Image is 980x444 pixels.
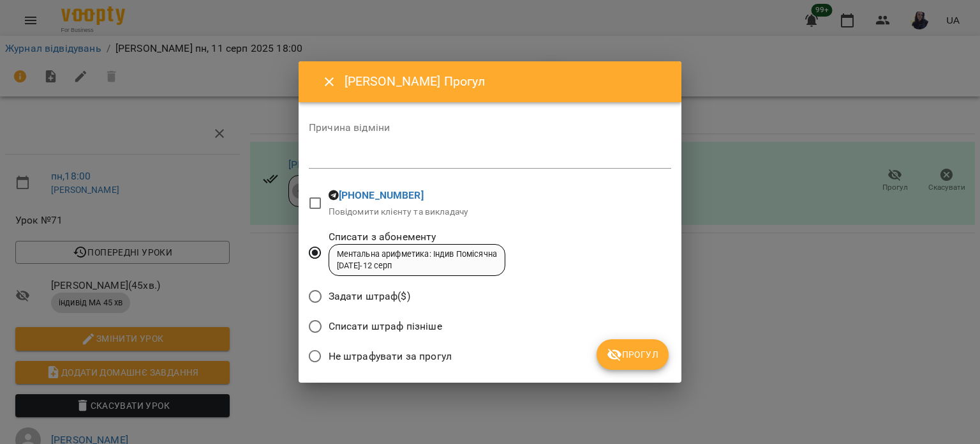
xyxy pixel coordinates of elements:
p: Повідомити клієнту та викладачу [329,206,469,218]
div: Ментальна арифметика: Індив Помісячна [DATE] - 12 серп [337,249,497,272]
h6: [PERSON_NAME] Прогул [345,72,666,91]
button: Прогул [597,339,669,370]
span: Не штрафувати за прогул [329,349,452,364]
span: Списати з абонементу [329,229,505,245]
label: Причина відміни [309,123,671,133]
span: Прогул [607,347,658,362]
button: Close [314,66,345,97]
span: Списати штраф пізніше [329,319,442,334]
span: Задати штраф($) [329,289,410,304]
a: [PHONE_NUMBER] [339,189,424,201]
